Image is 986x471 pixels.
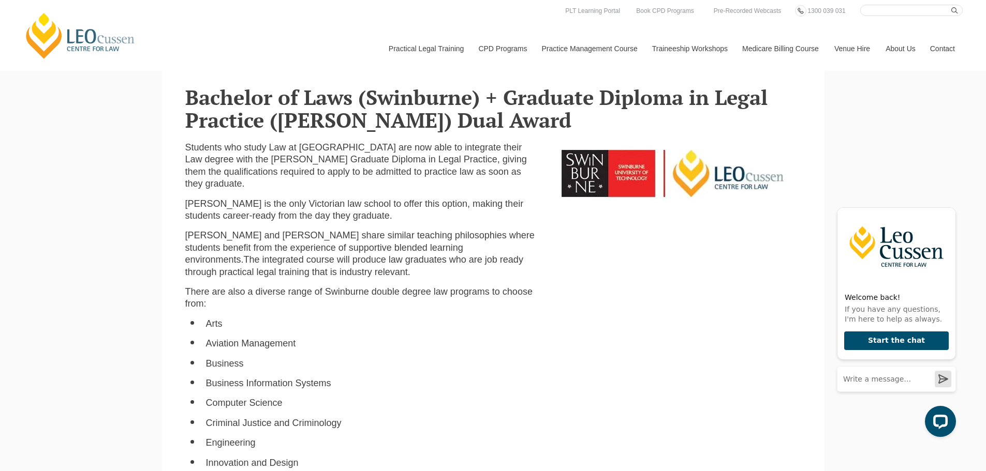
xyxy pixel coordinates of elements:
[206,358,538,370] li: Business
[185,142,527,189] span: Students who study Law at [GEOGRAPHIC_DATA] are now able to integrate their Law degree with the [...
[244,254,487,265] span: The integrated course will produce law graduates who are j
[206,338,538,350] li: Aviation Management
[534,26,644,71] a: Practice Management Course
[206,417,538,429] li: Criminal Justice and Criminology
[470,26,534,71] a: CPD Programs
[206,457,538,469] li: Innovation and Design
[206,377,538,389] li: Business Information Systems
[185,242,463,265] span: tudents benefit from the experience of supportive blended learning environments.
[206,437,538,449] li: Engineering
[878,26,922,71] a: About Us
[23,11,138,60] a: [PERSON_NAME] Centre for Law
[734,26,827,71] a: Medicare Billing Course
[829,188,960,445] iframe: LiveChat chat widget
[922,26,963,71] a: Contact
[381,26,471,71] a: Practical Legal Training
[807,7,845,14] span: 1300 039 031
[185,86,801,131] h2: Bachelor of Laws (Swinburne) + Graduate Diploma in Legal Practice ([PERSON_NAME]) Dual Award
[644,26,734,71] a: Traineeship Workshops
[185,254,523,277] span: ob ready through practical legal training that is industry relevant.
[206,397,538,409] li: Computer Science
[185,230,535,252] span: [PERSON_NAME] and [PERSON_NAME] share similar teaching philosophies where s
[827,26,878,71] a: Venue Hire
[634,5,696,17] a: Book CPD Programs
[711,5,784,17] a: Pre-Recorded Webcasts
[206,318,538,330] li: Arts
[185,286,533,309] span: There are also a diverse range of Swinburne double degree law programs to choose from:
[563,5,623,17] a: PLT Learning Portal
[805,5,848,17] a: 1300 039 031
[185,199,524,221] span: [PERSON_NAME] is the only Victorian law school to offer this option, making their students career...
